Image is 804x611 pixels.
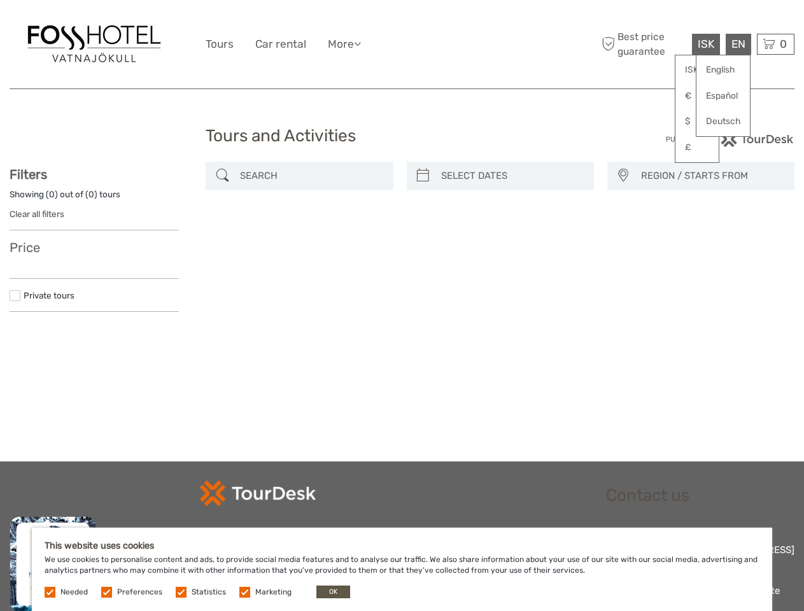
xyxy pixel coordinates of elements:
div: Showing ( ) out of ( ) tours [10,188,179,208]
h1: Tours and Activities [206,126,598,146]
a: Private tours [24,290,74,300]
a: ISK [675,59,719,81]
div: EN [726,34,751,55]
button: Open LiveChat chat widget [146,20,162,35]
p: We're away right now. Please check back later! [18,22,144,32]
label: Needed [60,587,88,598]
span: ISK [698,38,714,50]
input: SELECT DATES [436,165,588,187]
div: TourDesk is a comprehensive tour-booking service aimed to simplify the booking process of our cli... [200,525,579,566]
a: £ [675,136,719,159]
button: REGION / STARTS FROM [635,165,788,186]
span: Best price guarantee [598,30,689,58]
strong: Filters [10,167,47,182]
h5: This website uses cookies [45,540,759,551]
button: OK [316,586,350,598]
label: 0 [49,188,55,200]
a: English [696,59,750,81]
img: td-logo-white.png [200,481,315,506]
h2: Contact us [606,486,794,506]
a: Car rental [255,35,306,53]
label: Marketing [255,587,292,598]
a: $ [675,110,719,133]
a: More [328,35,361,53]
img: PurchaseViaTourDesk.png [665,131,794,147]
label: Preferences [117,587,162,598]
a: € [675,85,719,108]
a: Tours [206,35,234,53]
img: 1557-1dcff947-c9a7-417e-baa9-fe7e8cf73edc_logo_big.jpg [24,22,164,66]
input: SEARCH [235,165,386,187]
div: We use cookies to personalise content and ads, to provide social media features and to analyse ou... [32,528,772,611]
label: Statistics [192,587,226,598]
label: 0 [88,188,94,200]
span: 0 [778,38,789,50]
a: Español [696,85,750,108]
a: Clear all filters [10,209,64,219]
h3: Price [10,240,179,255]
a: Deutsch [696,110,750,133]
